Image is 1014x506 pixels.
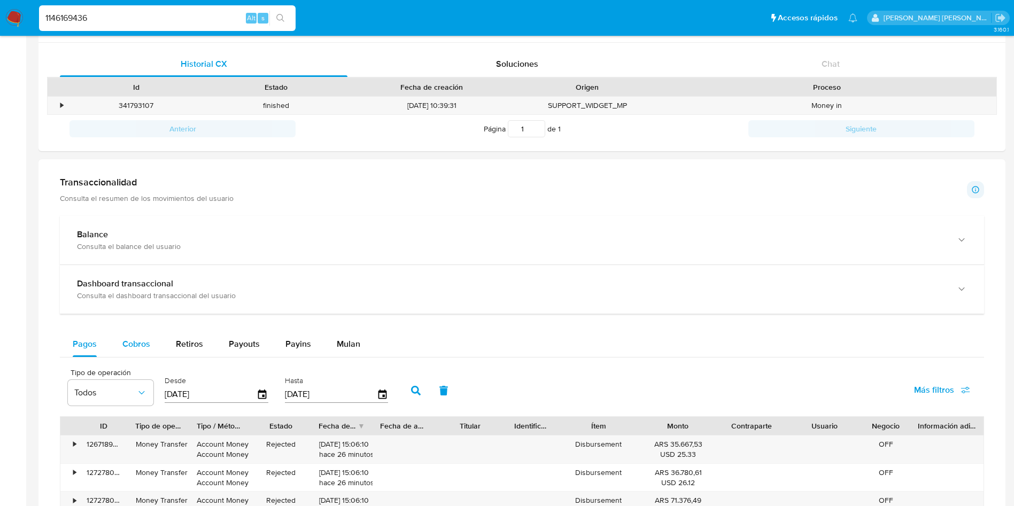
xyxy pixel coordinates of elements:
div: Origen [525,82,650,92]
button: search-icon [269,11,291,26]
span: Soluciones [496,58,538,70]
div: Id [74,82,199,92]
span: Accesos rápidos [778,12,838,24]
div: Estado [214,82,339,92]
a: Salir [995,12,1006,24]
button: Anterior [69,120,296,137]
div: Money in [657,97,996,114]
div: 341793107 [66,97,206,114]
span: 3.160.1 [994,25,1009,34]
span: Historial CX [181,58,227,70]
a: Notificaciones [848,13,857,22]
span: Chat [822,58,840,70]
span: 1 [558,123,561,134]
div: • [60,100,63,111]
div: [DATE] 10:39:31 [346,97,517,114]
span: Página de [484,120,561,137]
span: s [261,13,265,23]
div: finished [206,97,346,114]
span: Alt [247,13,256,23]
div: Proceso [665,82,989,92]
button: Siguiente [748,120,974,137]
div: Fecha de creación [354,82,510,92]
p: sandra.helbardt@mercadolibre.com [884,13,992,23]
input: Buscar usuario o caso... [39,11,296,25]
div: SUPPORT_WIDGET_MP [517,97,657,114]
